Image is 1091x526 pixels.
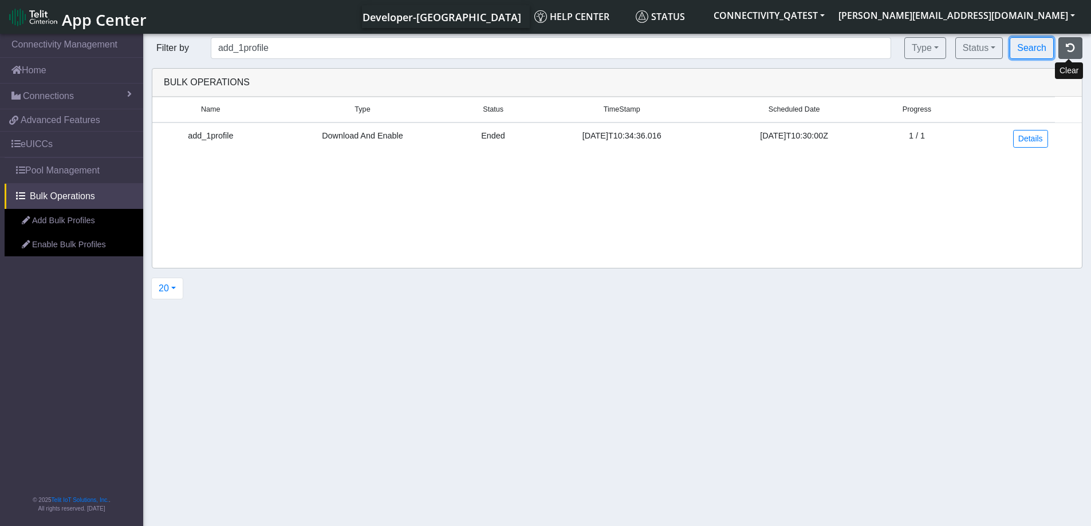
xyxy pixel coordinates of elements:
div: Clear [1055,62,1083,79]
a: Status [631,5,707,28]
td: 1 / 1 [875,122,959,155]
a: Bulk Operations [5,184,143,209]
button: [PERSON_NAME][EMAIL_ADDRESS][DOMAIN_NAME] [832,5,1082,26]
span: Advanced Features [21,113,100,127]
a: Add Bulk Profiles [5,209,143,233]
span: Status [636,10,685,23]
td: [DATE]T10:34:36.016 [530,122,714,155]
button: 20 [151,278,183,299]
td: [DATE]T10:30:00Z [714,122,875,155]
span: Type [355,104,370,115]
a: Details [1013,130,1048,148]
span: Connections [23,89,74,103]
a: Pool Management [5,158,143,183]
a: Telit IoT Solutions, Inc. [52,497,109,503]
span: Bulk Operations [30,189,95,203]
img: logo-telit-cinterion-gw-new.png [9,8,57,26]
span: App Center [62,9,147,30]
a: Enable Bulk Profiles [5,233,143,257]
span: Progress [903,104,931,115]
button: Type [904,37,946,59]
td: add_1profile [152,122,269,155]
span: Help center [534,10,609,23]
a: Help center [530,5,631,28]
span: Developer-[GEOGRAPHIC_DATA] [363,10,521,24]
img: status.svg [636,10,648,23]
td: Download And Enable [269,122,456,155]
span: Filter by [152,43,194,53]
span: Name [201,104,220,115]
input: Search by name [211,37,891,59]
a: App Center [9,5,145,29]
span: Scheduled Date [769,104,820,115]
button: CONNECTIVITY_QATEST [707,5,832,26]
td: Ended [456,122,530,155]
span: Status [483,104,503,115]
button: Status [955,37,1003,59]
div: Bulk Operations [155,76,1079,89]
img: knowledge.svg [534,10,547,23]
span: TimeStamp [604,104,640,115]
button: Search [1010,37,1054,59]
a: Your current platform instance [362,5,521,28]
